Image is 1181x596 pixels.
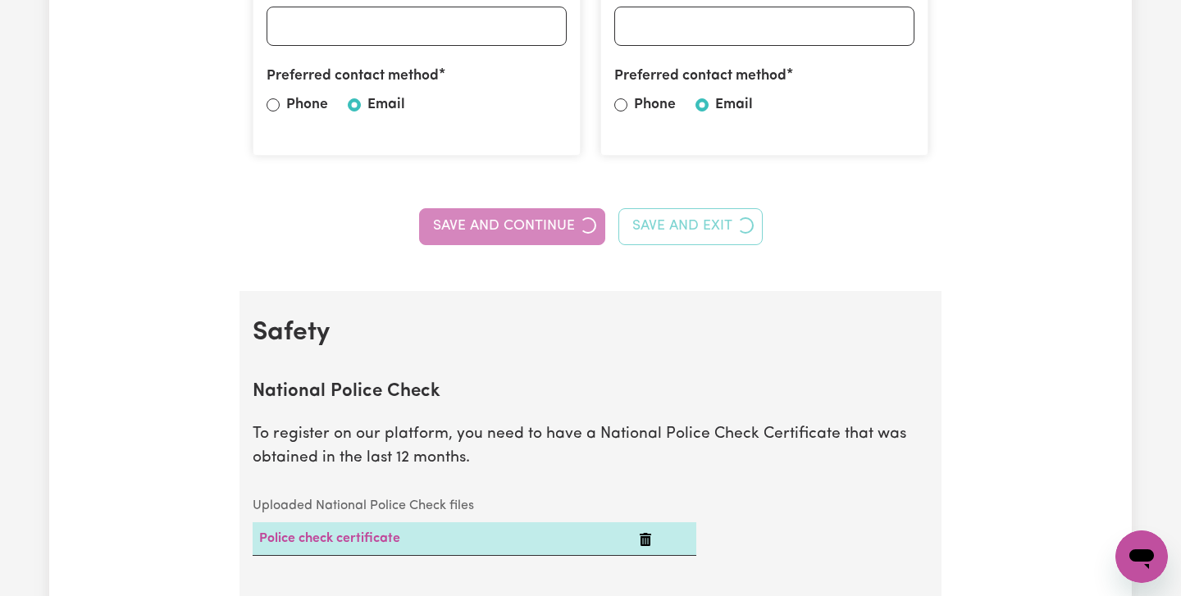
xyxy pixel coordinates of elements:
button: Delete Police check certificate [639,529,652,548]
h2: Safety [253,317,928,348]
label: Phone [286,94,328,116]
label: Phone [634,94,676,116]
label: Preferred contact method [614,66,787,87]
label: Email [715,94,753,116]
h2: National Police Check [253,381,928,403]
a: Police check certificate [259,532,400,545]
caption: Uploaded National Police Check files [253,489,696,522]
label: Preferred contact method [267,66,439,87]
p: To register on our platform, you need to have a National Police Check Certificate that was obtain... [253,423,928,471]
label: Email [367,94,405,116]
iframe: Button to launch messaging window [1115,530,1168,583]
